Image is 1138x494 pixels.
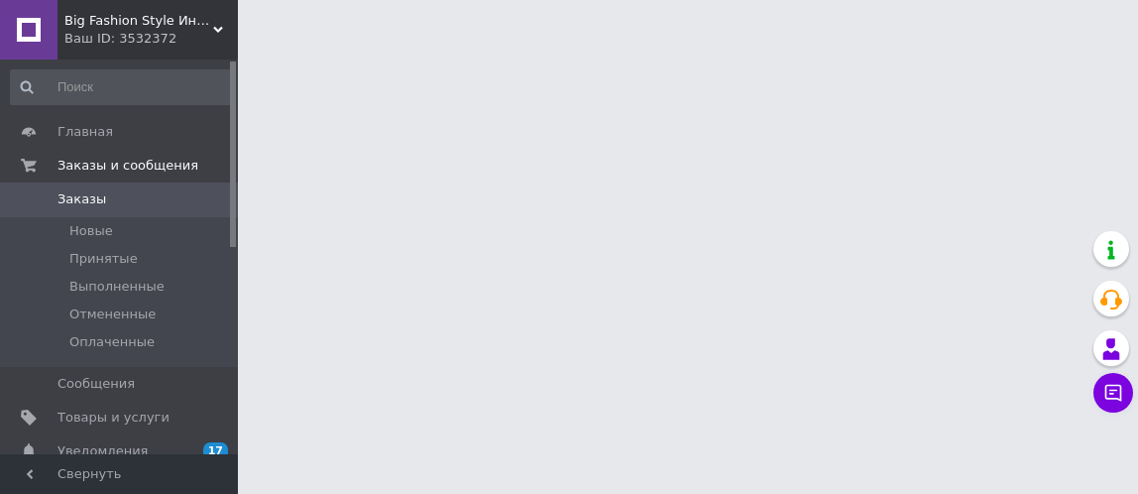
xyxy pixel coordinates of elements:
span: Big Fashion Style Интернет-магазин женской одежды больших размеров [64,12,213,30]
span: Товары и услуги [57,409,170,427]
span: Заказы и сообщения [57,157,198,175]
span: Сообщения [57,375,135,393]
span: Отмененные [69,306,156,323]
span: Принятые [69,250,138,268]
span: Главная [57,123,113,141]
span: Уведомления [57,442,148,460]
div: Ваш ID: 3532372 [64,30,238,48]
span: Выполненные [69,278,165,296]
input: Поиск [10,69,234,105]
button: Чат с покупателем [1093,373,1133,413]
span: Оплаченные [69,333,155,351]
span: Заказы [57,190,106,208]
span: 17 [203,442,228,459]
span: Новые [69,222,113,240]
